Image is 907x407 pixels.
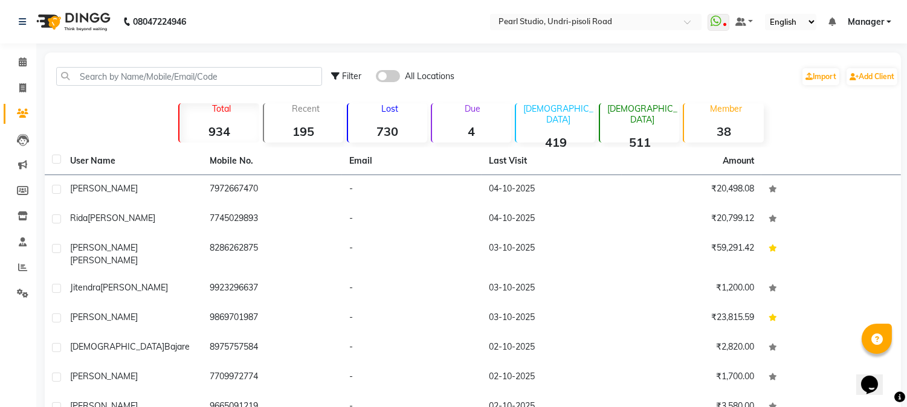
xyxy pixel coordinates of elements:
strong: 419 [516,135,595,150]
a: Add Client [847,68,897,85]
span: [DEMOGRAPHIC_DATA] [70,341,164,352]
td: 03-10-2025 [482,234,621,274]
span: rida [70,213,88,223]
td: 9923296637 [202,274,342,304]
td: ₹1,700.00 [622,363,761,393]
span: Jitendra [70,282,100,293]
td: 7972667470 [202,175,342,205]
td: 02-10-2025 [482,333,621,363]
b: 08047224946 [133,5,186,39]
span: [PERSON_NAME] [70,242,138,253]
td: 04-10-2025 [482,205,621,234]
strong: 4 [432,124,511,139]
p: Total [184,103,259,114]
input: Search by Name/Mobile/Email/Code [56,67,322,86]
th: Email [342,147,482,175]
iframe: chat widget [856,359,895,395]
p: Lost [353,103,427,114]
td: 03-10-2025 [482,274,621,304]
td: ₹20,498.08 [622,175,761,205]
span: All Locations [405,70,454,83]
strong: 934 [179,124,259,139]
th: Last Visit [482,147,621,175]
p: Member [689,103,763,114]
img: logo [31,5,114,39]
td: 02-10-2025 [482,363,621,393]
td: - [342,175,482,205]
strong: 730 [348,124,427,139]
strong: 195 [264,124,343,139]
td: - [342,333,482,363]
span: [PERSON_NAME] [70,255,138,266]
span: [PERSON_NAME] [100,282,168,293]
td: 03-10-2025 [482,304,621,333]
th: User Name [63,147,202,175]
span: bajare [164,341,190,352]
td: - [342,274,482,304]
strong: 511 [600,135,679,150]
p: [DEMOGRAPHIC_DATA] [605,103,679,125]
span: Manager [848,16,884,28]
td: ₹1,200.00 [622,274,761,304]
td: 8286262875 [202,234,342,274]
td: - [342,363,482,393]
span: [PERSON_NAME] [70,183,138,194]
td: - [342,234,482,274]
td: 8975757584 [202,333,342,363]
a: Import [802,68,839,85]
td: ₹2,820.00 [622,333,761,363]
td: 9869701987 [202,304,342,333]
td: ₹59,291.42 [622,234,761,274]
p: Recent [269,103,343,114]
td: 7745029893 [202,205,342,234]
th: Amount [715,147,761,175]
th: Mobile No. [202,147,342,175]
td: ₹20,799.12 [622,205,761,234]
span: [PERSON_NAME] [70,312,138,322]
td: 04-10-2025 [482,175,621,205]
td: 7709972774 [202,363,342,393]
span: Filter [342,71,361,82]
p: Due [434,103,511,114]
td: ₹23,815.59 [622,304,761,333]
td: - [342,205,482,234]
td: - [342,304,482,333]
span: [PERSON_NAME] [88,213,155,223]
p: [DEMOGRAPHIC_DATA] [521,103,595,125]
span: [PERSON_NAME] [70,371,138,382]
strong: 38 [684,124,763,139]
